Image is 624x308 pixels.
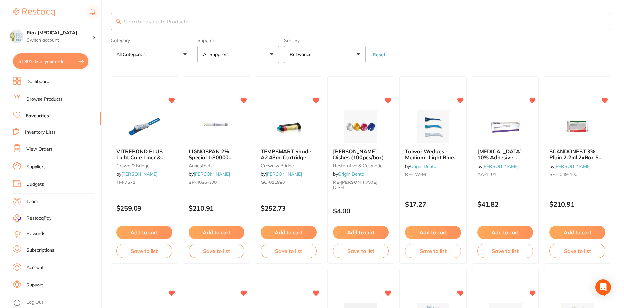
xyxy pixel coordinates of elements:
label: Supplier [197,38,279,43]
div: Open Intercom Messenger [595,279,611,295]
a: RestocqPay [13,214,51,222]
button: Relevance [284,46,366,63]
a: Origin Dental [410,163,437,169]
a: [PERSON_NAME] [194,171,230,177]
a: Log Out [26,299,43,306]
button: Reset [371,52,387,58]
span: Tulwar Wedges - Medium , Light Blue (36pcs/box) [405,148,458,167]
span: AA-1101 [477,171,496,177]
a: Subscriptions [26,247,54,254]
span: GC-011880 [261,179,285,185]
p: Switch account [27,37,93,44]
a: [PERSON_NAME] [121,171,158,177]
a: Origin Dental [338,171,365,177]
a: Inventory Lists [25,129,56,136]
b: Dappen Dishes (100pcs/box) [333,148,389,160]
a: Team [26,198,38,205]
img: Riaz Dental Surgery [10,30,23,43]
a: View Orders [26,146,53,153]
button: All Suppliers [197,46,279,63]
button: Add to cart [189,226,245,239]
img: Restocq Logo [13,8,55,16]
span: LIGNOSPAN 2% Special 1:80000 [MEDICAL_DATA] 2.2ml 2xBox 50 [189,148,233,172]
button: All Categories [111,46,192,63]
h4: Riaz Dental Surgery [27,30,93,36]
img: RestocqPay [13,214,21,222]
img: LIGNOSPAN 2% Special 1:80000 adrenalin 2.2ml 2xBox 50 [195,110,238,143]
span: by [549,163,591,169]
b: Tulwar Wedges - Medium , Light Blue (36pcs/box) [405,148,461,160]
b: VITREBOND PLUS Light Cure Liner & Base Click & Mix [116,148,172,160]
button: Add to cart [405,226,461,239]
button: Add to cart [549,226,605,239]
b: TEMPSMART Shade A2 48ml Cartridge [261,148,317,160]
span: by [477,163,519,169]
small: anaesthetic [189,163,245,168]
span: SP-4036-100 [189,179,217,185]
span: RE-[PERSON_NAME] DISH [333,179,377,190]
button: $1,901.03 in your order [13,53,88,69]
button: Add to cart [477,226,533,239]
img: SCANDONEST 3% Plain 2.2ml 2xBox 50 Light Green label [556,110,599,143]
p: $210.91 [189,204,245,212]
b: XYLOCAINE 10% Adhesive Ointment 15g Tube Topical [477,148,533,160]
button: Add to cart [116,226,172,239]
span: SCANDONEST 3% Plain 2.2ml 2xBox 50 Light Green label [549,148,602,167]
small: restorative & cosmetic [333,163,389,168]
span: RestocqPay [26,215,51,222]
b: SCANDONEST 3% Plain 2.2ml 2xBox 50 Light Green label [549,148,605,160]
a: [PERSON_NAME] [482,163,519,169]
p: $17.27 [405,200,461,208]
button: Save to list [549,244,605,258]
label: Category [111,38,192,43]
b: LIGNOSPAN 2% Special 1:80000 adrenalin 2.2ml 2xBox 50 [189,148,245,160]
label: Sort By [284,38,366,43]
span: by [116,171,158,177]
span: by [405,163,437,169]
a: Dashboard [26,79,49,85]
span: RE-TW-M [405,171,426,177]
a: Browse Products [26,96,63,103]
span: [PERSON_NAME] Dishes (100pcs/box) [333,148,384,160]
span: by [189,171,230,177]
p: $252.73 [261,204,317,212]
a: [PERSON_NAME] [554,163,591,169]
a: Suppliers [26,164,46,170]
small: crown & bridge [116,163,172,168]
a: Account [26,264,44,271]
p: $259.09 [116,204,172,212]
span: by [261,171,302,177]
button: Log Out [13,298,99,308]
p: Relevance [290,51,314,58]
p: $4.00 [333,207,389,214]
img: XYLOCAINE 10% Adhesive Ointment 15g Tube Topical [484,110,527,143]
img: Tulwar Wedges - Medium , Light Blue (36pcs/box) [412,110,454,143]
span: by [333,171,365,177]
button: Save to list [333,244,389,258]
img: VITREBOND PLUS Light Cure Liner & Base Click & Mix [123,110,166,143]
a: Rewards [26,230,45,237]
a: Budgets [26,181,44,188]
p: $210.91 [549,200,605,208]
span: SP-4049-100 [549,171,577,177]
span: TEMPSMART Shade A2 48ml Cartridge [261,148,311,160]
a: Favourites [26,113,49,119]
img: TEMPSMART Shade A2 48ml Cartridge [268,110,310,143]
p: $41.82 [477,200,533,208]
p: All Categories [116,51,148,58]
a: Support [26,282,43,288]
button: Add to cart [333,226,389,239]
button: Save to list [477,244,533,258]
img: Dappen Dishes (100pcs/box) [340,110,382,143]
p: All Suppliers [203,51,231,58]
button: Add to cart [261,226,317,239]
a: [PERSON_NAME] [266,171,302,177]
button: Save to list [116,244,172,258]
button: Save to list [189,244,245,258]
span: VITREBOND PLUS Light Cure Liner & Base Click & Mix [116,148,165,167]
input: Search Favourite Products [111,13,611,30]
button: Save to list [261,244,317,258]
a: Restocq Logo [13,5,55,20]
small: crown & bridge [261,163,317,168]
button: Save to list [405,244,461,258]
